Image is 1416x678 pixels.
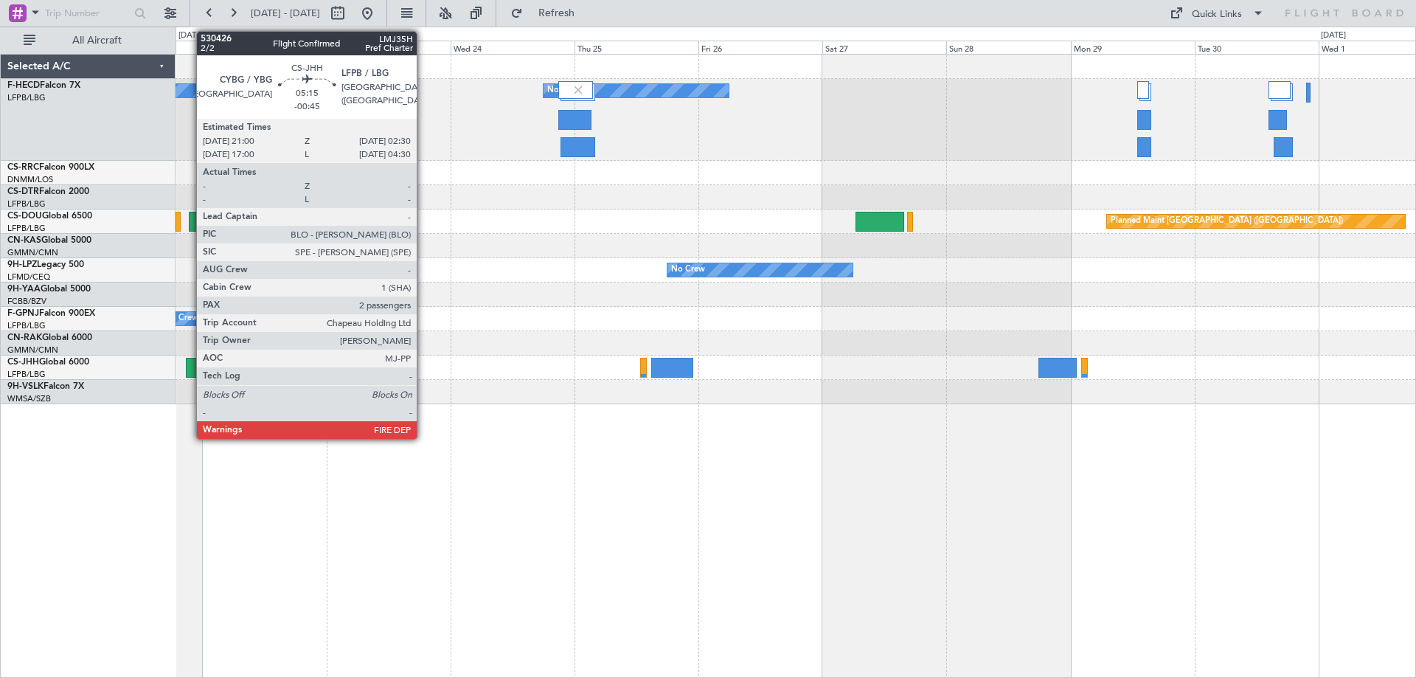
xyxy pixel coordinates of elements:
span: 9H-VSLK [7,382,44,391]
img: gray-close.svg [385,83,398,97]
div: Tue 23 [327,41,451,54]
div: No Crew [164,308,198,330]
div: [DATE] [178,30,204,42]
a: LFPB/LBG [7,223,46,234]
span: [DATE] - [DATE] [251,7,320,20]
div: Wed 24 [451,41,575,54]
div: No Crew [547,80,581,102]
img: gray-close.svg [572,83,585,97]
a: CN-KASGlobal 5000 [7,236,91,245]
div: Thu 25 [575,41,698,54]
span: Refresh [526,8,588,18]
div: Planned Maint [GEOGRAPHIC_DATA] ([GEOGRAPHIC_DATA]) [1111,210,1343,232]
span: 9H-YAA [7,285,41,294]
span: F-HECD [7,81,40,90]
a: CS-DOUGlobal 6500 [7,212,92,221]
a: F-HECDFalcon 7X [7,81,80,90]
a: DNMM/LOS [7,174,53,185]
button: All Aircraft [16,29,160,52]
a: WMSA/SZB [7,393,51,404]
button: Refresh [504,1,592,25]
span: F-GPNJ [7,309,39,318]
div: Mon 22 [202,41,326,54]
span: CN-RAK [7,333,42,342]
a: CS-JHHGlobal 6000 [7,358,89,367]
div: Sat 27 [822,41,946,54]
div: [DATE] [1321,30,1346,42]
a: LFPB/LBG [7,369,46,380]
span: CS-DOU [7,212,42,221]
span: CS-RRC [7,163,39,172]
a: LFPB/LBG [7,198,46,210]
div: No Crew [671,259,705,281]
span: All Aircraft [38,35,156,46]
a: GMMN/CMN [7,247,58,258]
a: 9H-VSLKFalcon 7X [7,382,84,391]
a: LFPB/LBG [7,320,46,331]
span: CS-DTR [7,187,39,196]
input: Trip Number [45,2,130,24]
span: 9H-LPZ [7,260,37,269]
a: LFMD/CEQ [7,271,50,283]
a: CS-DTRFalcon 2000 [7,187,89,196]
div: Tue 30 [1195,41,1319,54]
a: LFPB/LBG [7,92,46,103]
a: 9H-YAAGlobal 5000 [7,285,91,294]
a: FCBB/BZV [7,296,46,307]
div: Fri 26 [698,41,822,54]
a: CS-RRCFalcon 900LX [7,163,94,172]
a: CN-RAKGlobal 6000 [7,333,92,342]
span: CN-KAS [7,236,41,245]
div: Mon 29 [1071,41,1195,54]
div: Sun 28 [946,41,1070,54]
button: Quick Links [1162,1,1271,25]
a: 9H-LPZLegacy 500 [7,260,84,269]
a: F-GPNJFalcon 900EX [7,309,95,318]
span: CS-JHH [7,358,39,367]
div: Quick Links [1192,7,1242,22]
a: GMMN/CMN [7,345,58,356]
